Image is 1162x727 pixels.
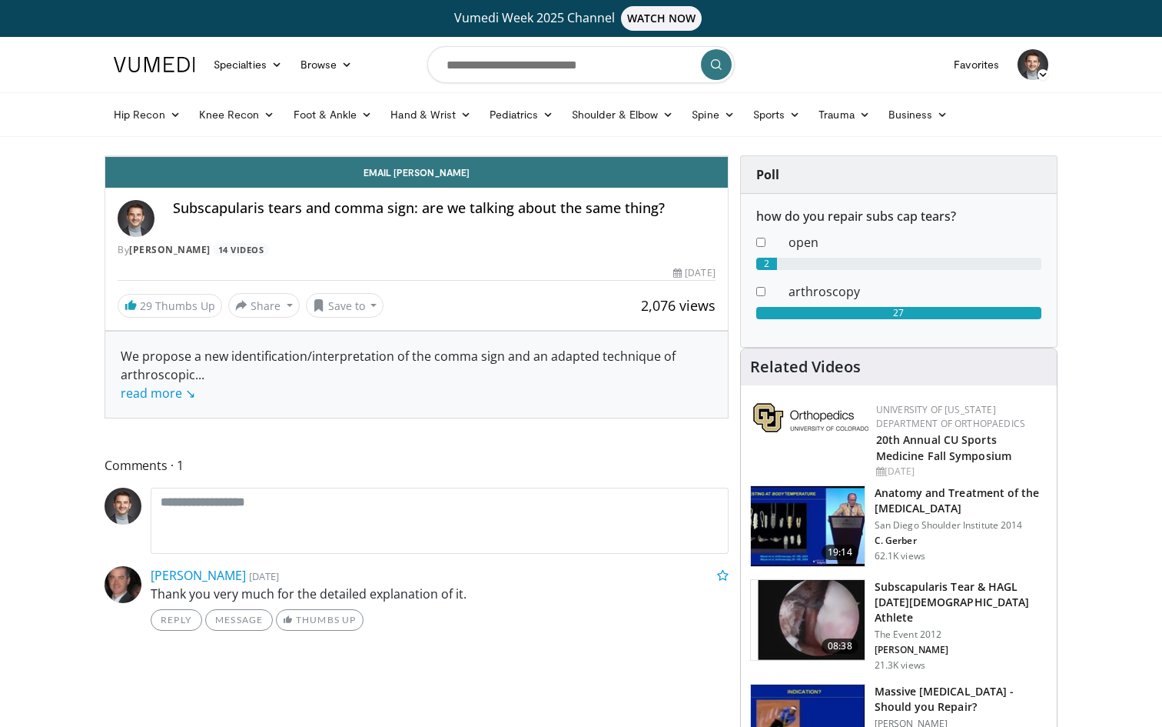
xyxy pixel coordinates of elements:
[118,243,715,257] div: By
[673,266,715,280] div: [DATE]
[427,46,735,83] input: Search topics, interventions
[876,465,1044,479] div: [DATE]
[228,293,300,318] button: Share
[621,6,702,31] span: WATCH NOW
[875,629,1047,641] p: The Event 2012
[173,200,715,217] h4: Subscapularis tears and comma sign: are we talking about the same thing?
[750,579,1047,672] a: 08:38 Subscapularis Tear & HAGL [DATE][DEMOGRAPHIC_DATA] Athlete The Event 2012 [PERSON_NAME] 21....
[118,200,154,237] img: Avatar
[306,293,384,318] button: Save to
[751,580,865,660] img: 5SPjETdNCPS-ZANX4xMDoxOjB1O8AjAz_2.150x105_q85_crop-smart_upscale.jpg
[140,298,152,313] span: 29
[756,209,1041,224] h6: how do you repair subs cap tears?
[822,545,858,560] span: 19:14
[118,294,222,318] a: 29 Thumbs Up
[876,432,1011,463] a: 20th Annual CU Sports Medicine Fall Symposium
[105,156,728,157] video-js: Video Player
[750,485,1047,567] a: 19:14 Anatomy and Treatment of the [MEDICAL_DATA] San Diego Shoulder Institute 2014 C. Gerber 62....
[114,57,195,72] img: VuMedi Logo
[276,609,363,631] a: Thumbs Up
[151,585,729,603] p: Thank you very much for the detailed explanation of it.
[756,258,778,270] div: 2
[105,99,190,130] a: Hip Recon
[204,49,291,80] a: Specialties
[105,488,141,525] img: Avatar
[744,99,810,130] a: Sports
[777,282,1053,301] dd: arthroscopy
[875,579,1047,625] h3: Subscapularis Tear & HAGL [DATE][DEMOGRAPHIC_DATA] Athlete
[121,385,195,402] a: read more ↘
[151,567,246,584] a: [PERSON_NAME]
[879,99,958,130] a: Business
[751,486,865,566] img: 58008271-3059-4eea-87a5-8726eb53a503.150x105_q85_crop-smart_upscale.jpg
[641,296,715,315] span: 2,076 views
[822,639,858,654] span: 08:38
[875,659,925,672] p: 21.3K views
[205,609,273,631] a: Message
[105,157,728,188] a: Email [PERSON_NAME]
[876,403,1025,430] a: University of [US_STATE] Department of Orthopaedics
[875,485,1047,516] h3: Anatomy and Treatment of the [MEDICAL_DATA]
[190,99,284,130] a: Knee Recon
[563,99,682,130] a: Shoulder & Elbow
[875,535,1047,547] p: C. Gerber
[809,99,879,130] a: Trauma
[945,49,1008,80] a: Favorites
[682,99,743,130] a: Spine
[756,307,1041,319] div: 27
[249,569,279,583] small: [DATE]
[480,99,563,130] a: Pediatrics
[753,403,868,432] img: 355603a8-37da-49b6-856f-e00d7e9307d3.png.150x105_q85_autocrop_double_scale_upscale_version-0.2.png
[291,49,362,80] a: Browse
[875,644,1047,656] p: [PERSON_NAME]
[213,243,269,256] a: 14 Videos
[121,347,712,402] div: We propose a new identification/interpretation of the comma sign and an adapted technique of arth...
[750,358,861,376] h4: Related Videos
[875,684,1047,715] h3: Massive [MEDICAL_DATA] - Should you Repair?
[105,566,141,603] img: Avatar
[1018,49,1048,80] img: Avatar
[777,233,1053,252] dd: open
[756,166,779,183] strong: Poll
[129,243,211,256] a: [PERSON_NAME]
[116,6,1046,31] a: Vumedi Week 2025 ChannelWATCH NOW
[105,455,729,475] span: Comments 1
[381,99,480,130] a: Hand & Wrist
[284,99,382,130] a: Foot & Ankle
[151,609,202,631] a: Reply
[875,519,1047,532] p: San Diego Shoulder Institute 2014
[875,550,925,562] p: 62.1K views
